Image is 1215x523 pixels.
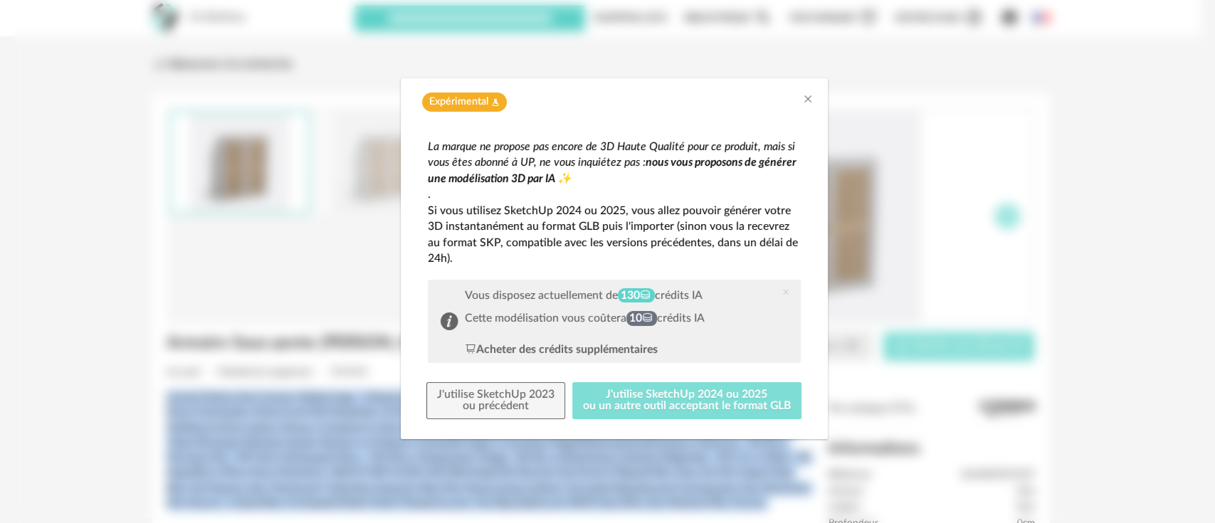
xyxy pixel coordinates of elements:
[491,95,500,109] span: Flask icon
[802,93,814,107] button: Close
[618,288,655,303] span: 130
[465,342,658,358] div: Acheter des crédits supplémentaires
[465,312,705,325] div: Cette modélisation vous coûtera crédits IA
[465,289,705,302] div: Vous disposez actuellement de crédits IA
[428,203,801,267] p: Si vous utilisez SketchUp 2024 ou 2025, vous allez pouvoir générer votre 3D instantanément au for...
[429,95,488,109] span: Expérimental
[572,382,801,419] button: J'utilise SketchUp 2024 ou 2025ou un autre outil acceptant le format GLB
[428,186,801,203] p: .
[428,141,795,169] em: La marque ne propose pas encore de 3D Haute Qualité pour ce produit, mais si vous êtes abonné à U...
[426,382,565,419] button: J'utilise SketchUp 2023ou précédent
[428,157,796,184] em: nous vous proposons de générer une modélisation 3D par IA ✨
[626,311,657,326] span: 10
[401,78,828,439] div: dialog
